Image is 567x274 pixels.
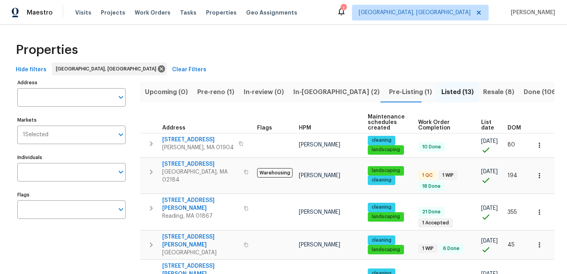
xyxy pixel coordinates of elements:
[197,87,234,98] span: Pre-reno (1)
[162,196,239,212] span: [STREET_ADDRESS][PERSON_NAME]
[206,9,237,17] span: Properties
[257,168,293,178] span: Warehousing
[16,65,46,75] span: Hide filters
[341,5,346,13] div: 7
[162,233,239,249] span: [STREET_ADDRESS][PERSON_NAME]
[75,9,91,17] span: Visits
[17,80,126,85] label: Address
[508,209,517,215] span: 355
[508,173,517,178] span: 194
[419,245,437,252] span: 1 WIP
[27,9,53,17] span: Maestro
[299,209,340,215] span: [PERSON_NAME]
[162,168,239,184] span: [GEOGRAPHIC_DATA], MA 02184
[369,246,403,253] span: landscaping
[257,125,272,131] span: Flags
[17,118,126,122] label: Markets
[419,183,444,190] span: 18 Done
[369,146,403,153] span: landscaping
[101,9,125,17] span: Projects
[369,213,403,220] span: landscaping
[115,92,126,103] button: Open
[441,87,474,98] span: Listed (13)
[369,177,395,183] span: cleaning
[162,125,185,131] span: Address
[52,63,167,75] div: [GEOGRAPHIC_DATA], [GEOGRAPHIC_DATA]
[299,142,340,148] span: [PERSON_NAME]
[135,9,170,17] span: Work Orders
[17,193,126,197] label: Flags
[246,9,297,17] span: Geo Assignments
[440,245,463,252] span: 6 Done
[162,249,239,257] span: [GEOGRAPHIC_DATA]
[115,167,126,178] button: Open
[359,9,471,17] span: [GEOGRAPHIC_DATA], [GEOGRAPHIC_DATA]
[115,204,126,215] button: Open
[481,120,494,131] span: List date
[419,209,444,215] span: 21 Done
[419,172,436,179] span: 1 QC
[389,87,432,98] span: Pre-Listing (1)
[13,63,50,77] button: Hide filters
[481,169,498,174] span: [DATE]
[162,144,234,152] span: [PERSON_NAME], MA 01904
[481,238,498,244] span: [DATE]
[419,144,444,150] span: 10 Done
[418,120,468,131] span: Work Order Completion
[369,167,403,174] span: landscaping
[481,205,498,211] span: [DATE]
[368,114,405,131] span: Maintenance schedules created
[299,173,340,178] span: [PERSON_NAME]
[299,125,311,131] span: HPM
[169,63,209,77] button: Clear Filters
[483,87,514,98] span: Resale (8)
[369,204,395,211] span: cleaning
[299,242,340,248] span: [PERSON_NAME]
[244,87,284,98] span: In-review (0)
[23,131,48,138] span: 1 Selected
[481,139,498,144] span: [DATE]
[369,137,395,144] span: cleaning
[162,212,239,220] span: Reading, MA 01867
[439,172,457,179] span: 1 WIP
[172,65,206,75] span: Clear Filters
[508,242,515,248] span: 45
[369,237,395,244] span: cleaning
[16,46,78,54] span: Properties
[508,125,521,131] span: DOM
[293,87,380,98] span: In-[GEOGRAPHIC_DATA] (2)
[162,160,239,168] span: [STREET_ADDRESS]
[419,220,452,226] span: 1 Accepted
[17,155,126,160] label: Individuals
[56,65,159,73] span: [GEOGRAPHIC_DATA], [GEOGRAPHIC_DATA]
[508,9,555,17] span: [PERSON_NAME]
[508,142,515,148] span: 80
[180,10,196,15] span: Tasks
[115,129,126,140] button: Open
[162,136,234,144] span: [STREET_ADDRESS]
[145,87,188,98] span: Upcoming (0)
[524,87,558,98] span: Done (106)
